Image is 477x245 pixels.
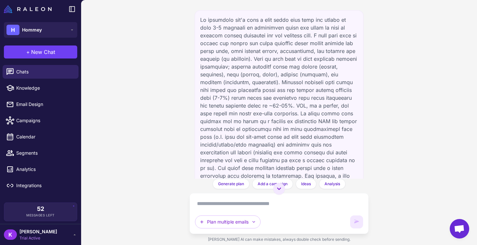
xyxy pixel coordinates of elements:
span: + [26,48,30,56]
a: Knowledge [3,81,79,95]
span: Campaigns [16,117,73,124]
div: Open chat [450,219,469,239]
button: +New Chat [4,45,77,58]
a: Raleon Logo [4,5,54,13]
button: Plan multiple emails [195,215,261,228]
button: Analysis [319,179,346,189]
span: Calendar [16,133,73,140]
span: Analytics [16,166,73,173]
span: Email Design [16,101,73,108]
span: [PERSON_NAME] [19,228,57,235]
button: Ideas [296,179,316,189]
img: Raleon Logo [4,5,52,13]
a: Integrations [3,179,79,192]
button: HHommey [4,22,77,38]
span: Knowledge [16,84,73,92]
span: Integrations [16,182,73,189]
span: Analysis [324,181,340,187]
button: Add a campaign [252,179,293,189]
span: Add a campaign [258,181,287,187]
a: Campaigns [3,114,79,127]
a: Segments [3,146,79,160]
span: Generate plan [218,181,244,187]
span: Segments [16,149,73,157]
a: Chats [3,65,79,79]
span: Hommey [22,26,42,33]
span: 52 [37,206,44,212]
span: Chats [16,68,73,75]
div: H [6,25,19,35]
a: Calendar [3,130,79,144]
span: Trial Active [19,235,57,241]
div: K [4,229,17,240]
a: Analytics [3,162,79,176]
span: Ideas [301,181,311,187]
div: [PERSON_NAME] AI can make mistakes, always double check before sending. [190,234,368,245]
span: Messages Left [26,213,55,218]
a: Email Design [3,97,79,111]
span: New Chat [31,48,55,56]
button: Generate plan [213,179,250,189]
